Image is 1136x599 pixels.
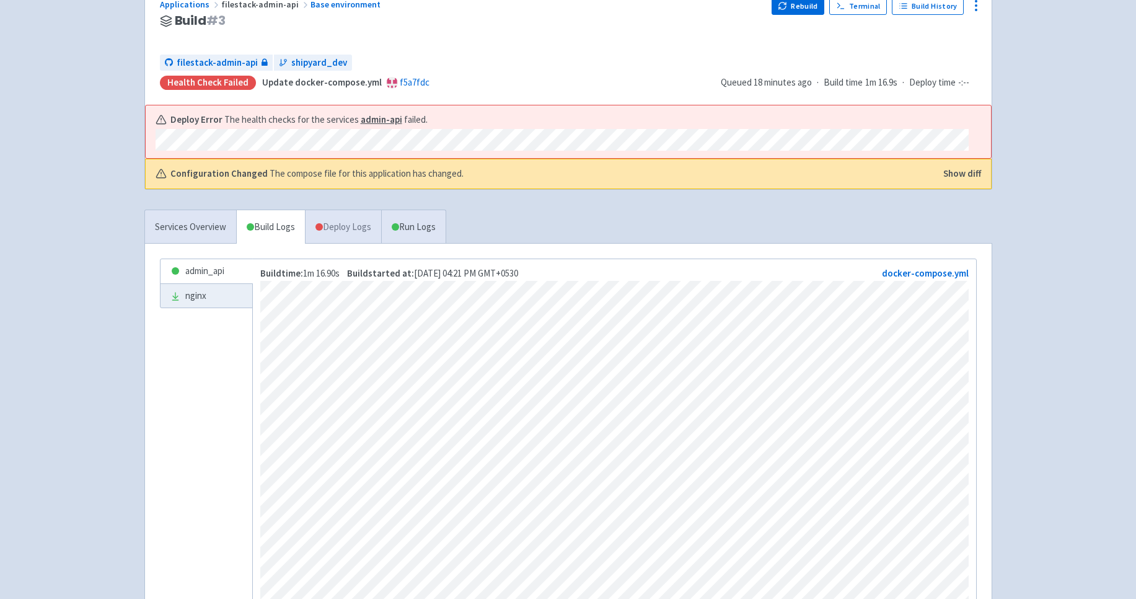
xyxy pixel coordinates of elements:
span: 1m 16.9s [865,76,897,90]
strong: Build time: [260,267,303,279]
strong: Update docker-compose.yml [262,76,382,88]
div: · · [721,76,977,90]
span: # 3 [206,12,226,29]
span: Queued [721,76,812,88]
a: admin-api [361,113,402,125]
span: The health checks for the services failed. [224,113,428,127]
span: The compose file for this application has changed. [270,167,464,181]
span: Build [175,14,226,28]
b: Configuration Changed [170,167,268,181]
span: Build time [824,76,863,90]
span: filestack-admin-api [177,56,258,70]
span: Deploy time [909,76,956,90]
button: Show diff [943,167,981,181]
a: docker-compose.yml [882,267,969,279]
a: shipyard_dev [274,55,352,71]
a: Services Overview [145,210,236,244]
div: Health check failed [160,76,256,90]
a: Run Logs [381,210,446,244]
a: Deploy Logs [305,210,381,244]
time: 18 minutes ago [754,76,812,88]
b: Deploy Error [170,113,222,127]
span: [DATE] 04:21 PM GMT+0530 [347,267,518,279]
a: admin_api [161,259,252,283]
a: filestack-admin-api [160,55,273,71]
a: nginx [161,284,252,308]
span: 1m 16.90s [260,267,340,279]
strong: Build started at: [347,267,414,279]
a: Build Logs [237,210,305,244]
span: shipyard_dev [291,56,347,70]
a: f5a7fdc [400,76,429,88]
span: -:-- [958,76,969,90]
